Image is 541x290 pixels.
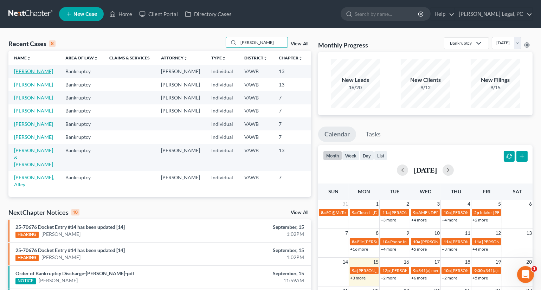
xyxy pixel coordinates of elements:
button: month [323,151,342,160]
span: [PERSON_NAME] - restitution review [357,268,425,273]
td: [PERSON_NAME] [155,171,206,191]
td: Individual [206,104,239,117]
span: 15 [372,258,379,266]
td: Individual [206,65,239,78]
td: Individual [206,78,239,91]
span: Sat [513,188,522,194]
td: VAWB [239,104,273,117]
td: VAWB [239,144,273,171]
span: 10a [444,268,451,273]
a: [PERSON_NAME] [14,134,53,140]
a: Tasks [359,127,387,142]
a: +5 more [472,275,488,281]
span: 9a [413,268,418,273]
a: 25-70676 Docket Entry #14 has been updated [14] [15,247,125,253]
a: Nameunfold_more [14,55,31,60]
input: Search by name... [355,7,419,20]
span: File [PERSON_NAME] Plan [357,239,406,244]
a: Order of Bankruptcy Discharge-[PERSON_NAME]-pdf [15,270,134,276]
a: +4 more [472,246,488,252]
td: Bankruptcy [60,117,104,130]
span: [PERSON_NAME] to drop off payment [391,268,461,273]
a: Typeunfold_more [211,55,226,60]
span: 9a [352,268,356,273]
div: HEARING [15,232,39,238]
td: 7 [273,130,308,143]
a: [PERSON_NAME] [14,95,53,101]
td: VAWB [239,91,273,104]
button: list [374,151,387,160]
span: 1 [375,200,379,208]
td: [PERSON_NAME] [155,65,206,78]
td: 7 [273,171,308,191]
i: unfold_more [183,56,188,60]
td: 25-70375 [308,65,342,78]
a: +3 more [381,217,396,223]
a: +2 more [442,275,457,281]
td: 13 [273,78,308,91]
div: NOTICE [15,278,36,284]
a: +5 more [411,246,427,252]
td: VAWB [239,171,273,191]
a: Home [106,8,136,20]
span: [PERSON_NAME] to sign [451,268,497,273]
a: [PERSON_NAME] & [PERSON_NAME] [14,147,53,167]
div: 11:59AM [213,277,304,284]
div: NextChapter Notices [8,208,79,217]
td: Bankruptcy [60,78,104,91]
td: 19-71535 [308,144,342,171]
span: AMENDED PLAN DUE FOR [PERSON_NAME] [418,210,503,215]
a: +3 more [442,246,457,252]
span: 12p [382,268,390,273]
a: [PERSON_NAME] [14,121,53,127]
th: Claims & Services [104,51,155,65]
a: [PERSON_NAME] [41,254,80,261]
div: 9/12 [401,84,450,91]
a: +4 more [381,246,396,252]
td: VAWB [239,117,273,130]
div: Bankruptcy [450,40,472,46]
i: unfold_more [222,56,226,60]
div: Recent Cases [8,39,56,48]
a: [PERSON_NAME] [39,277,78,284]
td: 7 [273,117,308,130]
span: New Case [73,12,97,17]
span: Wed [420,188,431,194]
span: 3 [436,200,440,208]
a: [PERSON_NAME] [14,82,53,88]
td: Bankruptcy [60,144,104,171]
span: 31 [342,200,349,208]
td: Individual [206,130,239,143]
a: [PERSON_NAME], Alley [14,174,54,187]
td: [PERSON_NAME] [155,144,206,171]
span: 16 [403,258,410,266]
i: unfold_more [94,56,98,60]
td: Individual [206,144,239,171]
td: [PERSON_NAME] [155,91,206,104]
div: New Filings [471,76,520,84]
a: Directory Cases [181,8,235,20]
span: SC @ Va Tech [326,210,350,215]
span: 13 [526,229,533,237]
div: 16/20 [331,84,380,91]
i: unfold_more [263,56,268,60]
a: +6 more [411,275,427,281]
span: 4 [467,200,471,208]
span: 2p [474,210,479,215]
td: Bankruptcy [60,65,104,78]
a: [PERSON_NAME] Legal, PC [455,8,532,20]
td: 13 [273,65,308,78]
span: 12 [495,229,502,237]
input: Search by name... [238,37,288,47]
span: 11a [474,239,481,244]
span: 8a [352,239,356,244]
span: [PERSON_NAME] to sign [390,210,436,215]
button: day [360,151,374,160]
span: 2 [406,200,410,208]
span: 10a [444,210,451,215]
td: 7 [273,104,308,117]
a: +2 more [472,217,488,223]
span: 5 [497,200,502,208]
span: 9a [413,210,418,215]
span: 8 [375,229,379,237]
